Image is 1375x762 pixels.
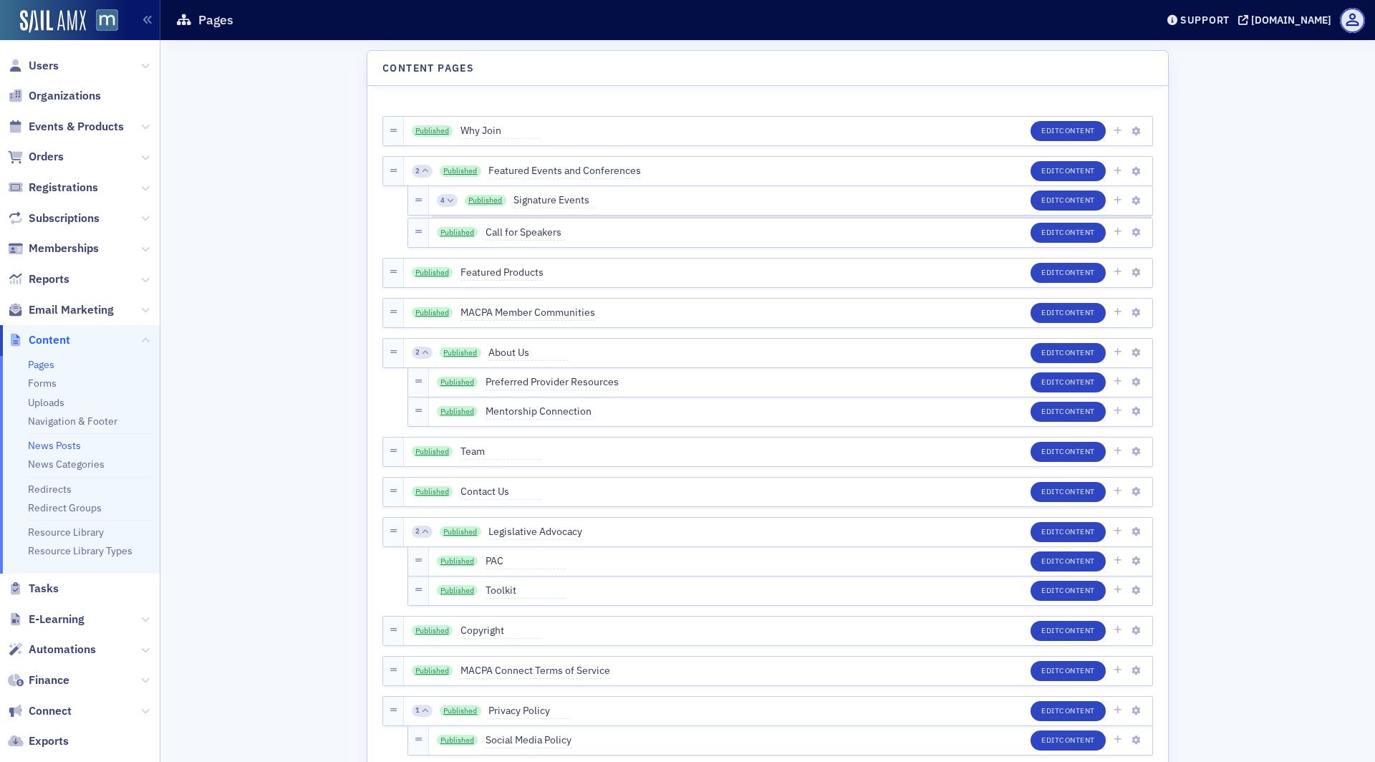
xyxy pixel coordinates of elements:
a: Published [437,406,478,418]
button: EditContent [1031,190,1106,211]
a: Published [412,665,453,677]
span: Call for Speakers [486,225,566,241]
a: Finance [8,672,69,688]
span: Privacy Policy [488,703,569,719]
button: EditContent [1031,303,1106,323]
a: Published [412,486,453,498]
button: EditContent [1031,482,1106,502]
span: Content [1059,227,1095,237]
span: Team [460,444,541,460]
button: EditContent [1031,581,1106,601]
button: EditContent [1031,621,1106,641]
span: Exports [29,733,69,749]
a: Memberships [8,241,99,256]
span: 2 [415,347,420,357]
a: Pages [28,358,54,371]
a: Published [437,735,478,746]
button: EditContent [1031,161,1106,181]
button: EditContent [1031,343,1106,363]
span: Registrations [29,180,98,196]
span: Content [1059,446,1095,456]
button: EditContent [1031,402,1106,422]
span: Orders [29,149,64,165]
button: EditContent [1031,701,1106,721]
a: Events & Products [8,119,124,135]
span: Content [1059,625,1095,635]
a: News Posts [28,439,81,452]
a: Registrations [8,180,98,196]
span: Content [29,332,70,348]
a: Published [437,377,478,388]
span: MACPA Connect Terms of Service [460,663,610,679]
span: Finance [29,672,69,688]
a: Organizations [8,88,101,104]
span: Reports [29,271,69,287]
span: Why Join [460,123,541,139]
span: About Us [488,345,569,361]
button: EditContent [1031,551,1106,571]
span: Content [1059,406,1095,416]
a: Resource Library [28,526,104,539]
a: Users [8,58,59,74]
a: Automations [8,642,96,657]
a: Published [412,267,453,279]
span: Tasks [29,581,59,597]
span: Subscriptions [29,211,100,226]
span: Legislative Advocacy [488,524,582,540]
span: Content [1059,267,1095,277]
span: Users [29,58,59,74]
a: Exports [8,733,69,749]
span: Memberships [29,241,99,256]
span: Mentorship Connection [486,404,592,420]
button: EditContent [1031,223,1106,243]
h1: Pages [198,11,233,29]
span: 2 [415,526,420,536]
span: Copyright [460,623,541,639]
span: Content [1059,377,1095,387]
a: Redirects [28,483,72,496]
div: [DOMAIN_NAME] [1251,14,1331,26]
a: Resource Library Types [28,544,132,557]
span: Content [1059,526,1095,536]
a: Published [437,556,478,567]
span: Events & Products [29,119,124,135]
a: Orders [8,149,64,165]
span: Featured Products [460,265,544,281]
span: Content [1059,665,1095,675]
a: Forms [28,377,57,390]
span: Organizations [29,88,101,104]
a: Email Marketing [8,302,114,318]
a: Published [440,165,481,177]
a: Navigation & Footer [28,415,117,428]
span: 1 [415,705,420,715]
span: 2 [415,166,420,176]
a: Uploads [28,396,64,409]
button: EditContent [1031,661,1106,681]
button: EditContent [1031,522,1106,542]
span: Signature Events [513,193,594,208]
span: Contact Us [460,484,541,500]
button: EditContent [1031,121,1106,141]
a: Subscriptions [8,211,100,226]
a: Published [440,526,481,538]
button: EditContent [1031,372,1106,392]
span: Social Media Policy [486,733,571,748]
a: Connect [8,703,72,719]
span: Connect [29,703,72,719]
a: Published [412,625,453,637]
span: Preferred Provider Resources [486,375,619,390]
span: Content [1059,125,1095,135]
img: SailAMX [96,9,118,32]
span: 4 [440,196,445,206]
a: Published [440,705,481,717]
span: Toolkit [486,583,566,599]
span: Email Marketing [29,302,114,318]
span: Content [1059,195,1095,205]
a: Tasks [8,581,59,597]
span: Profile [1340,8,1365,33]
span: Content [1059,347,1095,357]
a: Content [8,332,70,348]
span: PAC [486,554,566,569]
span: Content [1059,585,1095,595]
a: Published [412,446,453,458]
